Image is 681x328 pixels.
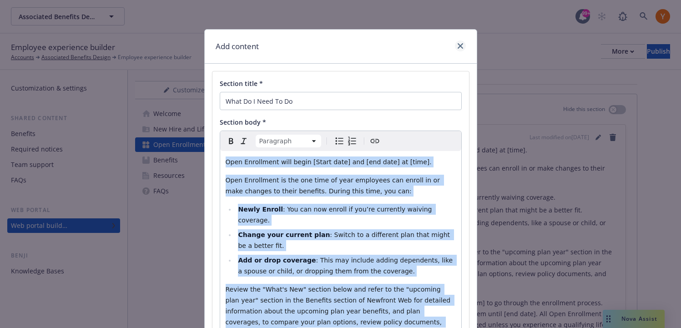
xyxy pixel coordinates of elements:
span: Section body * [220,118,266,126]
span: : This may include adding dependents, like a spouse or child, or dropping them from the coverage. [238,257,454,275]
span: Open Enrollment is the one time of year employees can enroll in or make changes to their benefits... [226,177,442,195]
strong: Change your current plan [238,231,330,238]
h1: Add content [216,40,259,52]
a: close [455,40,466,51]
strong: Newly Enroll [238,206,283,213]
button: Bulleted list [333,135,346,147]
span: Section title * [220,79,263,88]
button: Italic [237,135,250,147]
span: : Switch to a different plan that might be a better fit. [238,231,452,249]
input: Add title here [220,92,462,110]
button: Block type [256,135,321,147]
button: Bold [225,135,237,147]
span: : You can now enroll if you’re currently waiving coverage. [238,206,434,224]
button: Create link [368,135,381,147]
strong: Add or drop coverage [238,257,316,264]
button: Numbered list [346,135,358,147]
div: toggle group [333,135,358,147]
span: Open Enrollment will begin [Start date] and [end date] at [time]. [226,158,432,166]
